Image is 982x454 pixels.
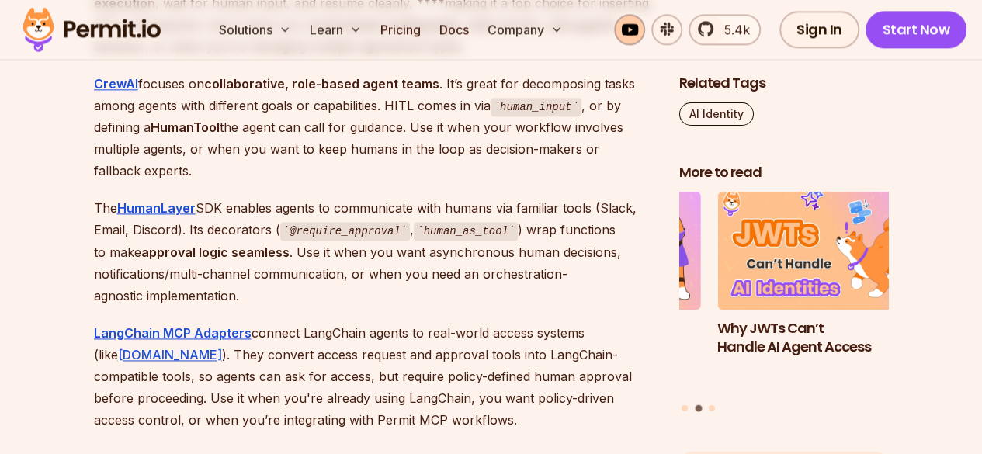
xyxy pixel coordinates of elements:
button: Go to slide 1 [682,406,688,412]
a: Pricing [374,14,427,45]
a: Sign In [779,11,859,48]
a: LangChain MCP Adapters [94,325,252,341]
button: Company [481,14,569,45]
h2: Related Tags [679,75,889,94]
code: human_as_tool [414,222,518,241]
span: 5.4k [715,20,750,39]
a: Docs [433,14,475,45]
a: [DOMAIN_NAME] [118,347,222,362]
p: The SDK enables agents to communicate with humans via familiar tools (Slack, Email, Discord). Its... [94,197,654,307]
button: Solutions [213,14,297,45]
li: 1 of 3 [491,192,701,397]
a: CrewAI [94,76,138,92]
button: Go to slide 3 [709,406,715,412]
p: connect LangChain agents to real-world access systems (like ). They convert access request and ap... [94,322,654,431]
a: AI Identity [679,103,754,126]
li: 2 of 3 [717,192,927,397]
h2: More to read [679,164,889,183]
strong: collaborative, role-based agent teams [204,76,439,92]
code: human_input [491,98,581,116]
a: Start Now [866,11,967,48]
code: @require_approval [280,222,411,241]
h3: The Ultimate Guide to MCP Auth: Identity, Consent, and Agent Security [491,319,701,376]
button: Learn [304,14,368,45]
img: Permit logo [16,3,168,56]
a: HumanLayer [117,200,196,216]
strong: HumanTool [151,120,220,135]
button: Go to slide 2 [695,406,702,413]
h3: Why JWTs Can’t Handle AI Agent Access [717,319,927,358]
img: Why JWTs Can’t Handle AI Agent Access [717,192,927,310]
div: Posts [679,192,889,415]
strong: approval logic seamless [141,244,290,260]
a: 5.4k [689,14,761,45]
a: The Ultimate Guide to MCP Auth: Identity, Consent, and Agent SecurityThe Ultimate Guide to MCP Au... [491,192,701,397]
p: focuses on . It’s great for decomposing tasks among agents with different goals or capabilities. ... [94,73,654,182]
